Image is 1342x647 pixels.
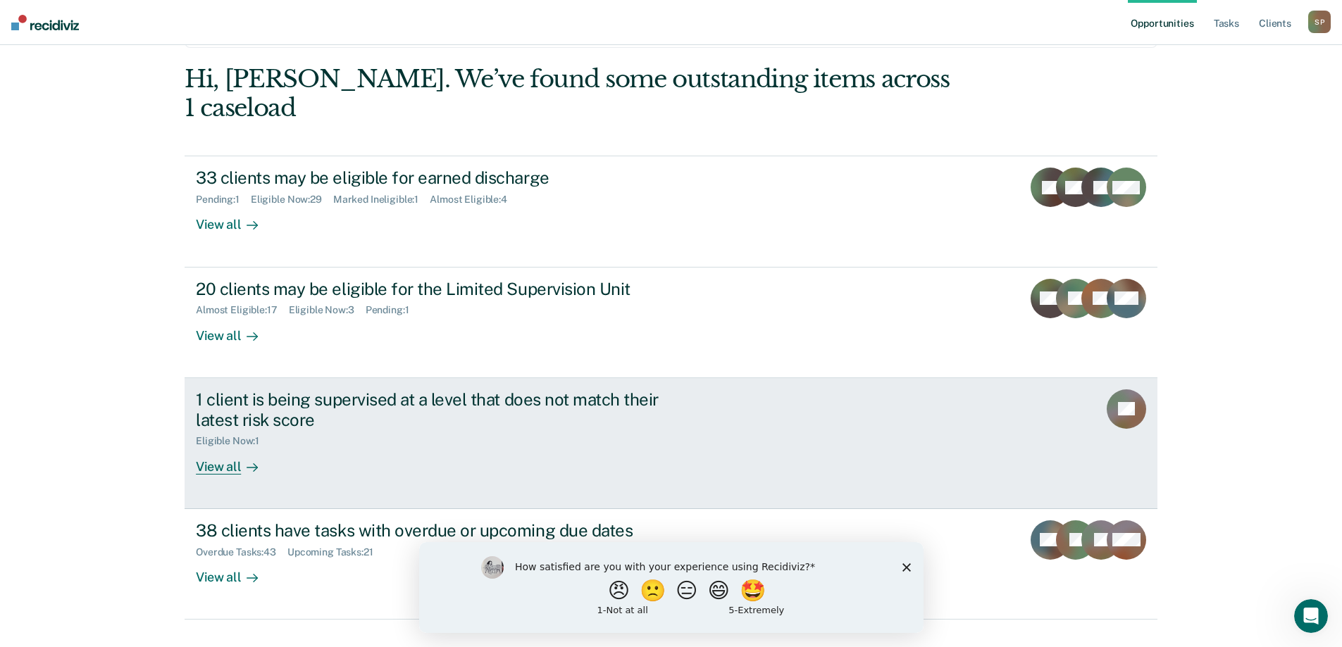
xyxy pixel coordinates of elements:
div: Hi, [PERSON_NAME]. We’ve found some outstanding items across 1 caseload [185,65,963,123]
div: Upcoming Tasks : 21 [287,546,385,558]
iframe: Intercom live chat [1294,599,1328,633]
div: Eligible Now : 3 [289,304,366,316]
div: 38 clients have tasks with overdue or upcoming due dates [196,520,690,541]
div: View all [196,558,275,585]
button: SP [1308,11,1331,33]
div: Marked Ineligible : 1 [333,194,430,206]
div: View all [196,447,275,475]
div: 20 clients may be eligible for the Limited Supervision Unit [196,279,690,299]
div: Almost Eligible : 4 [430,194,518,206]
div: Pending : 1 [196,194,251,206]
a: 33 clients may be eligible for earned dischargePending:1Eligible Now:29Marked Ineligible:1Almost ... [185,156,1157,267]
div: Almost Eligible : 17 [196,304,289,316]
div: Eligible Now : 29 [251,194,333,206]
img: Recidiviz [11,15,79,30]
div: 1 client is being supervised at a level that does not match their latest risk score [196,389,690,430]
a: 38 clients have tasks with overdue or upcoming due datesOverdue Tasks:43Upcoming Tasks:21View all [185,509,1157,620]
div: View all [196,206,275,233]
div: Overdue Tasks : 43 [196,546,287,558]
div: 33 clients may be eligible for earned discharge [196,168,690,188]
a: 20 clients may be eligible for the Limited Supervision UnitAlmost Eligible:17Eligible Now:3Pendin... [185,268,1157,378]
div: View all [196,316,275,344]
div: S P [1308,11,1331,33]
iframe: Survey by Kim from Recidiviz [419,542,924,633]
div: Pending : 1 [366,304,421,316]
div: Eligible Now : 1 [196,435,271,447]
a: 1 client is being supervised at a level that does not match their latest risk scoreEligible Now:1... [185,378,1157,509]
